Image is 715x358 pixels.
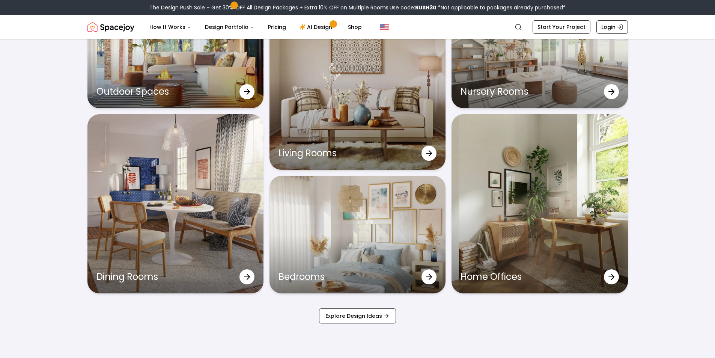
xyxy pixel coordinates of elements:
a: Shop [342,20,368,35]
a: Login [596,20,628,34]
nav: Global [87,15,628,39]
a: Start Your Project [533,20,590,34]
p: Home Offices [461,271,522,283]
a: Home OfficesHome Offices [452,114,628,293]
span: *Not applicable to packages already purchased* [437,4,566,11]
p: Outdoor Spaces [96,86,169,98]
a: AI Design [294,20,340,35]
div: The Design Rush Sale – Get 30% OFF All Design Packages + Extra 10% OFF on Multiple Rooms. [149,4,566,11]
a: Explore Design Ideas [319,308,396,323]
button: Design Portfolio [199,20,260,35]
button: How It Works [143,20,197,35]
a: Spacejoy [87,20,134,35]
b: RUSH30 [415,4,437,11]
span: Use code: [390,4,437,11]
a: Dining RoomsDining Rooms [87,114,263,293]
a: BedroomsBedrooms [269,176,446,293]
p: Living Rooms [278,147,337,159]
img: United States [380,23,389,32]
p: Nursery Rooms [461,86,528,98]
p: Dining Rooms [96,271,158,283]
p: Bedrooms [278,271,325,283]
nav: Main [143,20,368,35]
img: Spacejoy Logo [87,20,134,35]
a: Pricing [262,20,292,35]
